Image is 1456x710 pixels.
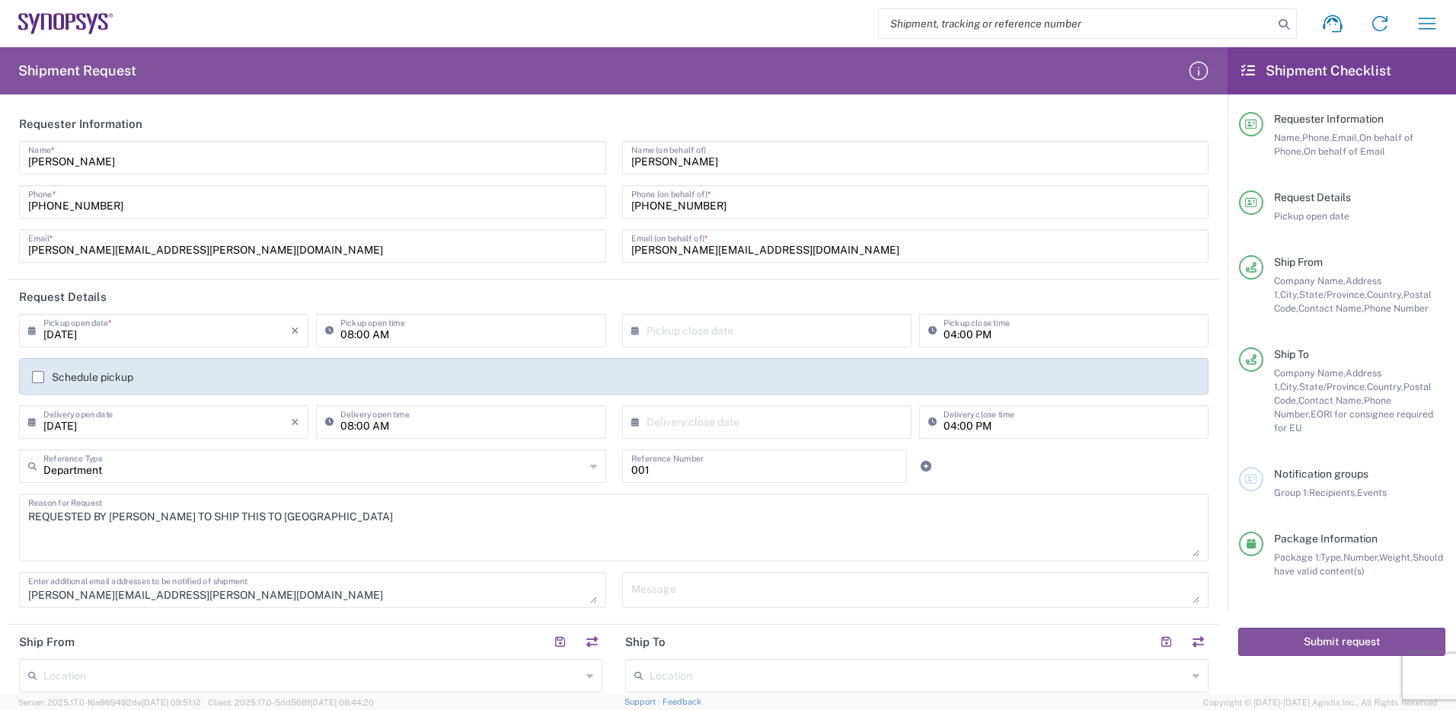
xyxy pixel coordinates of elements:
h2: Shipment Checklist [1241,62,1391,80]
a: Add Reference [915,456,937,477]
span: Client: 2025.17.0-5dd568f [208,698,374,707]
span: State/Province, [1299,381,1367,392]
span: Company Name, [1274,275,1346,286]
span: Request Details [1274,191,1351,203]
span: Company Name, [1274,367,1346,379]
span: State/Province, [1299,289,1367,300]
span: Group 1: [1274,487,1309,498]
span: Recipients, [1309,487,1357,498]
label: Schedule pickup [32,371,133,383]
span: Number, [1343,552,1379,563]
span: Name, [1274,132,1302,143]
span: Pickup open date [1274,210,1349,222]
h2: Ship From [19,635,75,650]
span: Notification groups [1274,468,1368,480]
span: Phone Number [1364,302,1429,314]
h2: Shipment Request [18,62,136,80]
h2: Request Details [19,289,107,305]
span: Type, [1320,552,1343,563]
span: Phone, [1302,132,1332,143]
span: EORI for consignee required for EU [1274,408,1433,433]
span: Contact Name, [1298,302,1364,314]
span: Contact Name, [1298,395,1364,406]
span: Ship To [1274,348,1309,360]
span: City, [1280,289,1299,300]
span: City, [1280,381,1299,392]
span: Server: 2025.17.0-16a969492de [18,698,201,707]
i: × [291,318,299,343]
span: Ship From [1274,256,1323,268]
span: Copyright © [DATE]-[DATE] Agistix Inc., All Rights Reserved [1203,696,1438,709]
span: Events [1357,487,1387,498]
a: Support [624,697,663,706]
span: Weight, [1379,552,1413,563]
span: Email, [1332,132,1359,143]
span: [DATE] 09:51:12 [142,698,201,707]
h2: Requester Information [19,117,142,132]
span: Package Information [1274,532,1378,545]
span: Country, [1367,381,1403,392]
span: Country, [1367,289,1403,300]
a: Feedback [663,697,701,706]
button: Submit request [1238,628,1445,656]
span: [DATE] 08:44:20 [310,698,374,707]
h2: Ship To [625,635,666,650]
input: Shipment, tracking or reference number [879,9,1273,38]
span: Requester Information [1274,113,1384,125]
span: On behalf of Email [1304,146,1385,157]
i: × [291,410,299,434]
span: Package 1: [1274,552,1320,563]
